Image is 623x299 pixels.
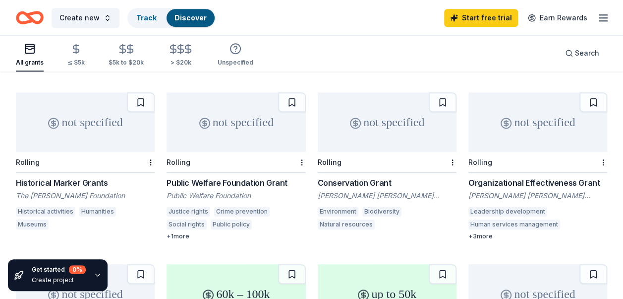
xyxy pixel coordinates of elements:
[174,13,207,22] a: Discover
[167,220,207,229] div: Social rights
[109,59,144,67] div: $5k to $20k
[575,47,599,59] span: Search
[444,9,518,27] a: Start free trial
[522,9,593,27] a: Earn Rewards
[79,207,116,217] div: Humanities
[167,177,305,189] div: Public Welfare Foundation Grant
[109,39,144,72] button: $5k to $20k
[16,177,155,189] div: Historical Marker Grants
[218,59,253,67] div: Unspecified
[214,207,270,217] div: Crime prevention
[136,13,157,22] a: Track
[16,92,155,232] a: not specifiedRollingHistorical Marker GrantsThe [PERSON_NAME] FoundationHistorical activitiesHuma...
[167,207,210,217] div: Justice rights
[16,191,155,201] div: The [PERSON_NAME] Foundation
[16,220,49,229] div: Museums
[67,59,85,67] div: ≤ $5k
[318,207,358,217] div: Environment
[318,92,456,232] a: not specifiedRollingConservation Grant[PERSON_NAME] [PERSON_NAME] FoundationEnvironmentBiodiversi...
[468,191,607,201] div: [PERSON_NAME] [PERSON_NAME] Foundation
[468,92,607,152] div: not specified
[16,6,44,29] a: Home
[468,177,607,189] div: Organizational Effectiveness Grant
[16,92,155,152] div: not specified
[362,207,401,217] div: Biodiversity
[67,39,85,72] button: ≤ $5k
[468,232,607,240] div: + 3 more
[167,158,190,166] div: Rolling
[318,92,456,152] div: not specified
[167,92,305,240] a: not specifiedRollingPublic Welfare Foundation GrantPublic Welfare FoundationJustice rightsCrime p...
[52,8,119,28] button: Create new
[167,191,305,201] div: Public Welfare Foundation
[168,39,194,72] button: > $20k
[167,232,305,240] div: + 1 more
[16,207,75,217] div: Historical activities
[318,220,375,229] div: Natural resources
[16,39,44,72] button: All grants
[32,276,86,284] div: Create project
[218,39,253,72] button: Unspecified
[59,12,100,24] span: Create new
[69,265,86,274] div: 0 %
[127,8,216,28] button: TrackDiscover
[16,59,44,67] div: All grants
[468,220,560,229] div: Human services management
[468,207,547,217] div: Leadership development
[318,191,456,201] div: [PERSON_NAME] [PERSON_NAME] Foundation
[211,220,252,229] div: Public policy
[167,92,305,152] div: not specified
[557,43,607,63] button: Search
[318,158,341,166] div: Rolling
[168,59,194,67] div: > $20k
[318,177,456,189] div: Conservation Grant
[16,158,40,166] div: Rolling
[468,158,492,166] div: Rolling
[32,265,86,274] div: Get started
[468,92,607,240] a: not specifiedRollingOrganizational Effectiveness Grant[PERSON_NAME] [PERSON_NAME] FoundationLeade...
